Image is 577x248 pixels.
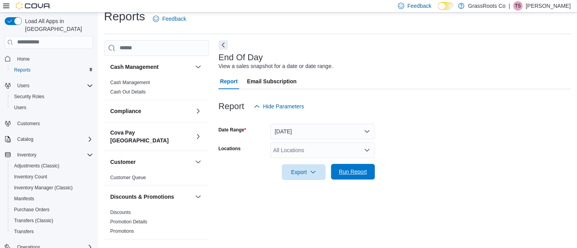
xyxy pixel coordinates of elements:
[22,17,93,33] span: Load All Apps in [GEOGRAPHIC_DATA]
[11,92,47,101] a: Security Roles
[194,157,203,167] button: Customer
[14,54,33,64] a: Home
[14,81,93,90] span: Users
[104,78,209,100] div: Cash Management
[14,150,39,160] button: Inventory
[8,102,96,113] button: Users
[14,150,93,160] span: Inventory
[110,219,147,225] span: Promotion Details
[110,63,192,71] button: Cash Management
[194,106,203,116] button: Compliance
[110,158,136,166] h3: Customer
[11,103,29,112] a: Users
[282,164,326,180] button: Export
[11,65,34,75] a: Reports
[14,119,93,128] span: Customers
[14,228,34,235] span: Transfers
[110,129,192,144] button: Cova Pay [GEOGRAPHIC_DATA]
[438,2,454,10] input: Dark Mode
[513,1,523,11] div: Tiffany Seguin
[14,54,93,64] span: Home
[8,91,96,102] button: Security Roles
[219,53,263,62] h3: End Of Day
[17,56,30,62] span: Home
[110,80,150,85] a: Cash Management
[14,81,32,90] button: Users
[468,1,506,11] p: GrassRoots Co
[219,146,241,152] label: Locations
[11,172,50,182] a: Inventory Count
[14,104,26,111] span: Users
[14,196,34,202] span: Manifests
[2,118,96,129] button: Customers
[11,205,53,214] a: Purchase Orders
[14,119,43,128] a: Customers
[11,183,76,192] a: Inventory Manager (Classic)
[247,74,297,89] span: Email Subscription
[270,124,375,139] button: [DATE]
[11,205,93,214] span: Purchase Orders
[219,62,333,70] div: View a sales snapshot for a date or date range.
[287,164,321,180] span: Export
[150,11,189,27] a: Feedback
[219,40,228,50] button: Next
[110,175,146,180] a: Customer Queue
[331,164,375,180] button: Run Report
[8,226,96,237] button: Transfers
[104,208,209,239] div: Discounts & Promotions
[110,63,159,71] h3: Cash Management
[14,135,93,144] span: Catalog
[194,132,203,141] button: Cova Pay [GEOGRAPHIC_DATA]
[515,1,521,11] span: TS
[11,92,93,101] span: Security Roles
[17,136,33,142] span: Catalog
[11,172,93,182] span: Inventory Count
[219,102,244,111] h3: Report
[110,209,131,216] span: Discounts
[194,192,203,201] button: Discounts & Promotions
[110,89,146,95] a: Cash Out Details
[2,80,96,91] button: Users
[11,161,63,171] a: Adjustments (Classic)
[110,79,150,86] span: Cash Management
[8,171,96,182] button: Inventory Count
[220,74,238,89] span: Report
[8,160,96,171] button: Adjustments (Classic)
[339,168,367,176] span: Run Report
[17,83,29,89] span: Users
[8,182,96,193] button: Inventory Manager (Classic)
[14,163,59,169] span: Adjustments (Classic)
[17,120,40,127] span: Customers
[219,127,246,133] label: Date Range
[8,193,96,204] button: Manifests
[11,65,93,75] span: Reports
[110,228,134,234] a: Promotions
[11,103,93,112] span: Users
[110,158,192,166] button: Customer
[11,216,56,225] a: Transfers (Classic)
[110,107,192,115] button: Compliance
[17,152,36,158] span: Inventory
[526,1,571,11] p: [PERSON_NAME]
[407,2,431,10] span: Feedback
[162,15,186,23] span: Feedback
[2,134,96,145] button: Catalog
[16,2,51,10] img: Cova
[11,227,93,236] span: Transfers
[14,217,53,224] span: Transfers (Classic)
[110,174,146,181] span: Customer Queue
[14,93,44,100] span: Security Roles
[251,99,307,114] button: Hide Parameters
[104,9,145,24] h1: Reports
[11,194,37,203] a: Manifests
[110,193,192,201] button: Discounts & Promotions
[14,135,36,144] button: Catalog
[8,65,96,75] button: Reports
[11,183,93,192] span: Inventory Manager (Classic)
[14,67,30,73] span: Reports
[11,161,93,171] span: Adjustments (Classic)
[8,215,96,226] button: Transfers (Classic)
